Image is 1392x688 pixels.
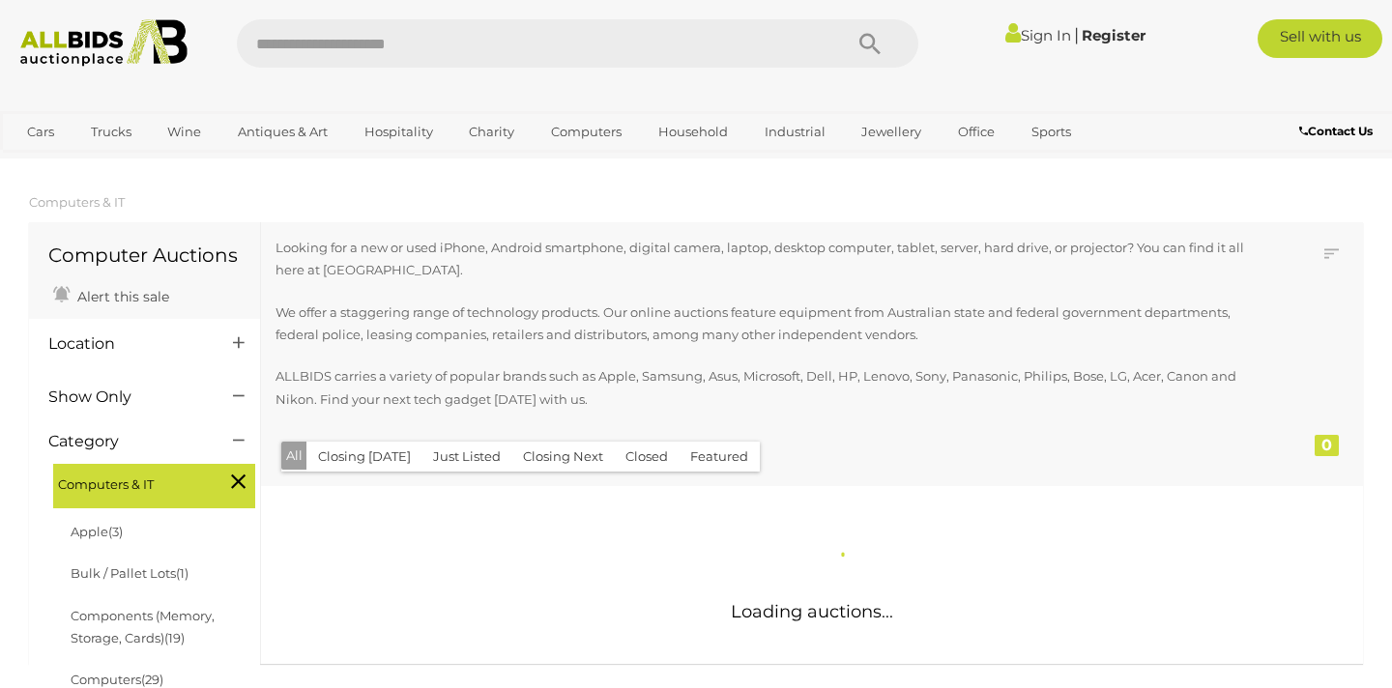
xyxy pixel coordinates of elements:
[1074,24,1079,45] span: |
[71,524,123,539] a: Apple(3)
[225,116,340,148] a: Antiques & Art
[72,288,169,305] span: Alert this sale
[1005,26,1071,44] a: Sign In
[1082,26,1145,44] a: Register
[78,116,144,148] a: Trucks
[275,301,1245,347] p: We offer a staggering range of technology products. Our online auctions feature equipment from Au...
[48,388,204,406] h4: Show Only
[48,280,174,309] a: Alert this sale
[1299,121,1377,142] a: Contact Us
[731,601,893,622] span: Loading auctions...
[71,608,215,645] a: Components (Memory, Storage, Cards)(19)
[849,116,934,148] a: Jewellery
[155,116,214,148] a: Wine
[1299,124,1373,138] b: Contact Us
[29,194,125,210] a: Computers & IT
[71,565,188,581] a: Bulk / Pallet Lots(1)
[456,116,527,148] a: Charity
[48,433,204,450] h4: Category
[306,442,422,472] button: Closing [DATE]
[58,469,203,496] span: Computers & IT
[141,672,163,687] span: (29)
[538,116,634,148] a: Computers
[614,442,680,472] button: Closed
[752,116,838,148] a: Industrial
[48,244,241,266] h1: Computer Auctions
[108,524,123,539] span: (3)
[421,442,512,472] button: Just Listed
[1315,435,1339,456] div: 0
[275,365,1245,411] p: ALLBIDS carries a variety of popular brands such as Apple, Samsung, Asus, Microsoft, Dell, HP, Le...
[352,116,446,148] a: Hospitality
[71,672,163,687] a: Computers(29)
[945,116,1007,148] a: Office
[281,442,307,470] button: All
[14,116,67,148] a: Cars
[646,116,740,148] a: Household
[1019,116,1084,148] a: Sports
[48,335,204,353] h4: Location
[1258,19,1382,58] a: Sell with us
[679,442,760,472] button: Featured
[14,148,177,180] a: [GEOGRAPHIC_DATA]
[11,19,198,67] img: Allbids.com.au
[275,237,1245,282] p: Looking for a new or used iPhone, Android smartphone, digital camera, laptop, desktop computer, t...
[164,630,185,645] span: (19)
[511,442,615,472] button: Closing Next
[822,19,918,68] button: Search
[176,565,188,581] span: (1)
